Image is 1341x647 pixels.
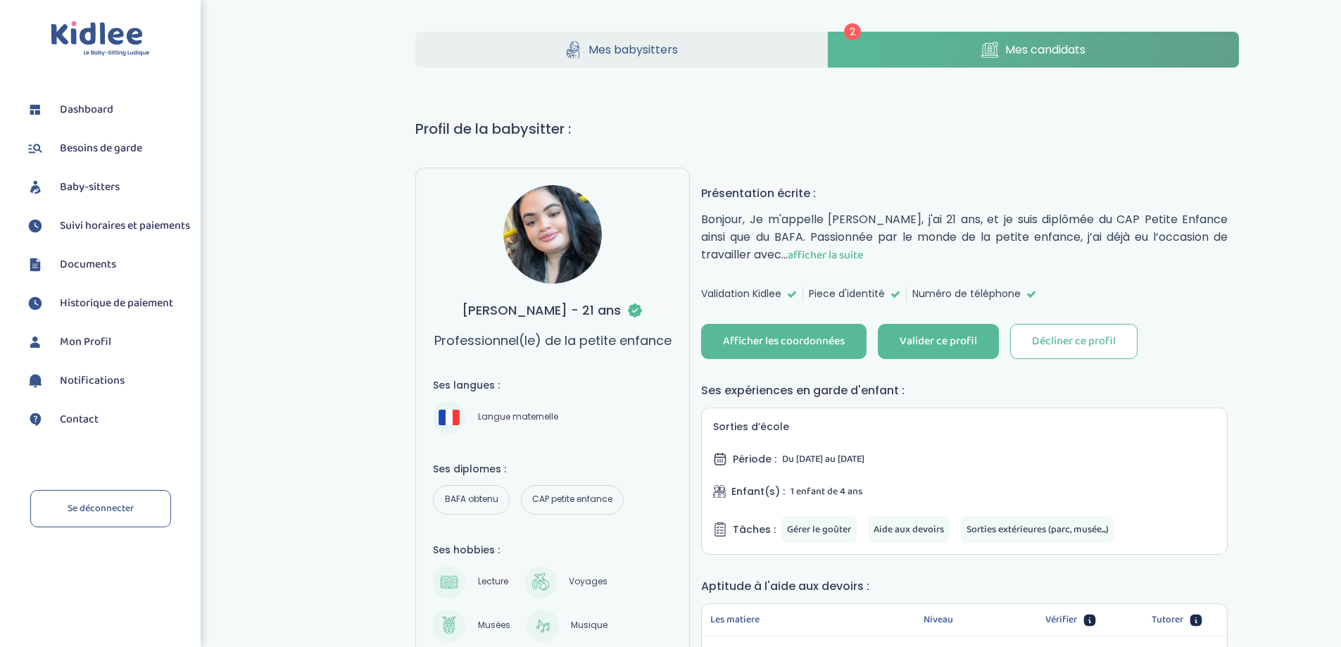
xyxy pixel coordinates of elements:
h4: Ses langues : [433,378,672,393]
img: documents.svg [25,254,46,275]
img: Français [439,410,460,425]
span: Voyages [564,574,612,591]
span: Musées [472,617,515,634]
img: dashboard.svg [25,99,46,120]
span: CAP petite enfance [527,491,617,508]
span: Dashboard [60,101,113,118]
h4: Ses expériences en garde d'enfant : [701,382,1228,399]
span: Vérifier [1045,613,1077,627]
span: Les matiere [710,613,760,627]
a: Contact [25,409,190,430]
span: Besoins de garde [60,140,142,157]
span: Gérer le goûter [787,522,851,537]
h4: Présentation écrite : [701,184,1228,202]
span: Tâches : [733,522,776,537]
img: suivihoraire.svg [25,215,46,237]
h4: Aptitude à l'aide aux devoirs : [701,577,1228,595]
span: Numéro de téléphone [912,287,1021,301]
img: notification.svg [25,370,46,391]
p: Professionnel(le) de la petite enfance [434,331,672,350]
button: Afficher les coordonnées [701,324,867,359]
span: 1 enfant de 4 ans [791,484,862,499]
span: Mes candidats [1005,41,1085,58]
img: babysitters.svg [25,177,46,198]
img: besoin.svg [25,138,46,159]
span: Sorties extérieures (parc, musée...) [967,522,1109,537]
h5: Sorties d’école [713,420,1216,434]
p: Bonjour, Je m'appelle [PERSON_NAME], j'ai 21 ans, et je suis diplômée du CAP Petite Enfance ainsi... [701,211,1228,264]
a: Mes babysitters [415,32,827,68]
div: Valider ce profil [900,334,977,350]
a: Besoins de garde [25,138,190,159]
div: Décliner ce profil [1032,334,1116,350]
a: Historique de paiement [25,293,190,314]
span: Notifications [60,372,125,389]
a: Suivi horaires et paiements [25,215,190,237]
span: 2 [844,23,861,40]
span: Historique de paiement [60,295,173,312]
a: Mes candidats [828,32,1240,68]
a: Se déconnecter [30,490,171,527]
span: Lecture [472,574,512,591]
span: Baby-sitters [60,179,120,196]
span: Enfant(s) : [731,484,785,499]
span: Mes babysitters [588,41,678,58]
button: Valider ce profil [878,324,999,359]
a: Notifications [25,370,190,391]
span: afficher la suite [788,246,863,264]
img: suivihoraire.svg [25,293,46,314]
span: Aide aux devoirs [874,522,944,537]
div: Afficher les coordonnées [723,334,845,350]
h4: Ses hobbies : [433,543,672,558]
a: Baby-sitters [25,177,190,198]
img: contact.svg [25,409,46,430]
span: Validation Kidlee [701,287,781,301]
h3: [PERSON_NAME] - 21 ans [462,301,643,320]
span: Documents [60,256,116,273]
a: Mon Profil [25,332,190,353]
img: profil.svg [25,332,46,353]
span: Piece d'identité [809,287,885,301]
img: avatar [503,185,602,284]
span: Niveau [924,613,953,627]
span: Langue maternelle [472,409,562,426]
span: BAFA obtenu [439,491,503,508]
h4: Ses diplomes : [433,462,672,477]
span: Période : [733,452,776,467]
span: Musique [566,617,612,634]
a: Dashboard [25,99,190,120]
h1: Profil de la babysitter : [415,118,1239,139]
span: Suivi horaires et paiements [60,218,190,234]
button: Décliner ce profil [1010,324,1138,359]
span: Du [DATE] au [DATE] [782,451,864,467]
a: Documents [25,254,190,275]
span: Mon Profil [60,334,111,351]
span: Tutorer [1152,613,1183,627]
img: logo.svg [51,21,150,57]
span: Contact [60,411,99,428]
